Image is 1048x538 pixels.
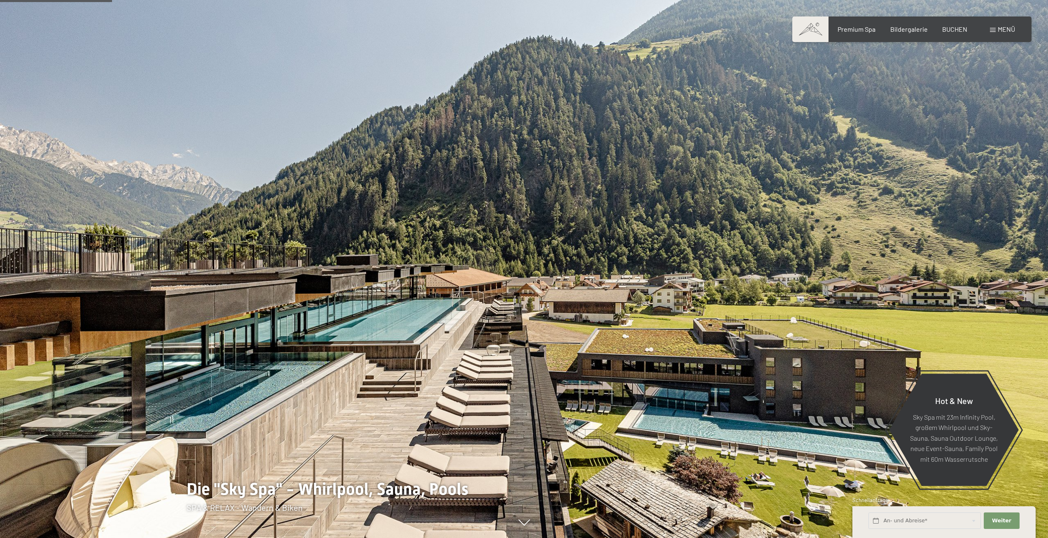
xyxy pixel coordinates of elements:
[984,512,1019,529] button: Weiter
[909,411,999,464] p: Sky Spa mit 23m Infinity Pool, großem Whirlpool und Sky-Sauna, Sauna Outdoor Lounge, neue Event-S...
[852,497,888,503] span: Schnellanfrage
[889,373,1019,486] a: Hot & New Sky Spa mit 23m Infinity Pool, großem Whirlpool und Sky-Sauna, Sauna Outdoor Lounge, ne...
[992,517,1011,524] span: Weiter
[890,25,928,33] a: Bildergalerie
[942,25,967,33] a: BUCHEN
[998,25,1015,33] span: Menü
[935,395,973,405] span: Hot & New
[838,25,875,33] a: Premium Spa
